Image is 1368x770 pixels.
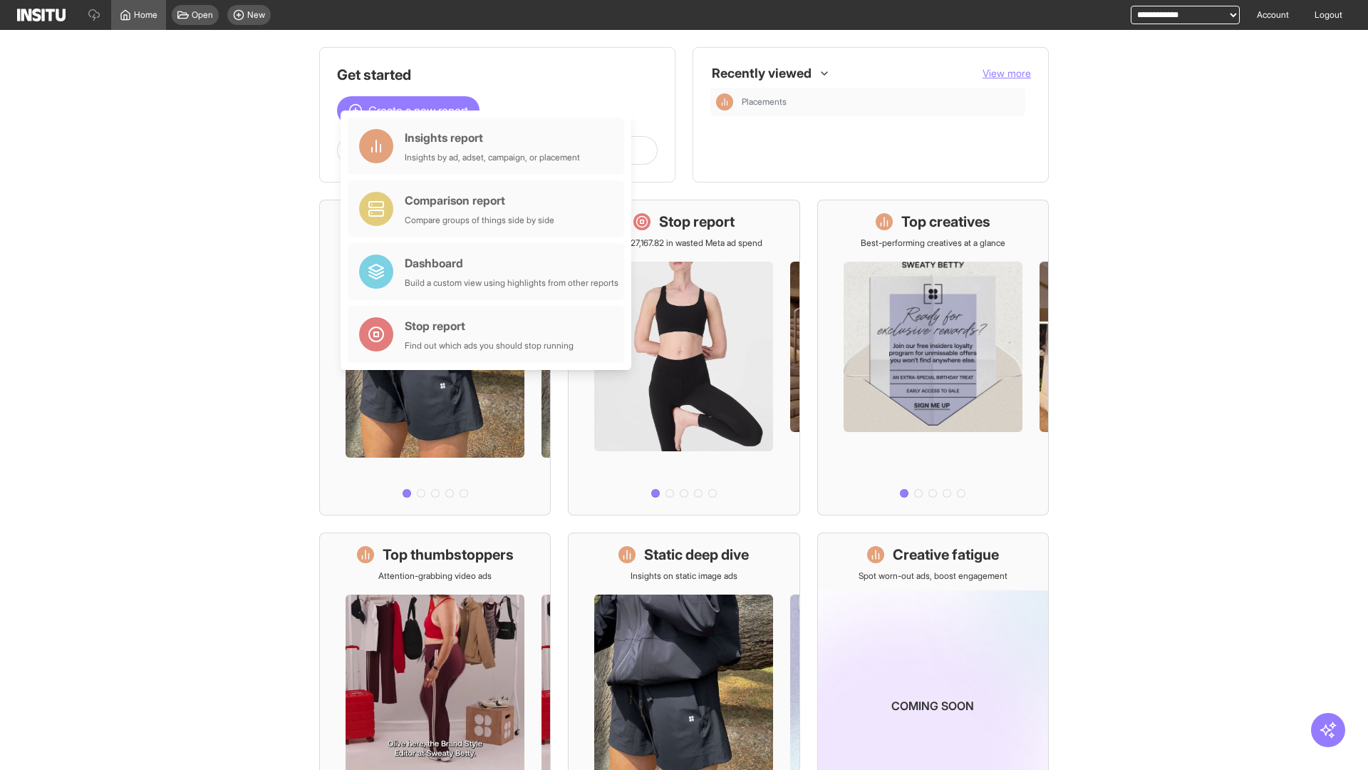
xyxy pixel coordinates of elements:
div: Insights [716,93,733,111]
a: Top creativesBest-performing creatives at a glance [817,200,1049,515]
div: Find out which ads you should stop running [405,340,574,351]
div: Insights by ad, adset, campaign, or placement [405,152,580,163]
div: Comparison report [405,192,554,209]
h1: Static deep dive [644,545,749,565]
div: Dashboard [405,255,618,272]
a: Stop reportSave £27,167.82 in wasted Meta ad spend [568,200,799,515]
button: View more [983,66,1031,81]
span: Placements [742,96,1020,108]
p: Insights on static image ads [631,570,737,582]
span: Home [134,9,157,21]
h1: Stop report [659,212,735,232]
span: Create a new report [368,102,468,119]
a: What's live nowSee all active ads instantly [319,200,551,515]
span: New [247,9,265,21]
span: Placements [742,96,787,108]
span: Open [192,9,213,21]
button: Create a new report [337,96,480,125]
div: Compare groups of things side by side [405,215,554,226]
h1: Top creatives [901,212,990,232]
div: Build a custom view using highlights from other reports [405,277,618,289]
div: Insights report [405,129,580,146]
p: Best-performing creatives at a glance [861,237,1005,249]
p: Save £27,167.82 in wasted Meta ad spend [605,237,762,249]
p: Attention-grabbing video ads [378,570,492,582]
img: Logo [17,9,66,21]
div: Stop report [405,317,574,334]
h1: Top thumbstoppers [383,545,514,565]
h1: Get started [337,65,658,85]
span: View more [983,67,1031,79]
